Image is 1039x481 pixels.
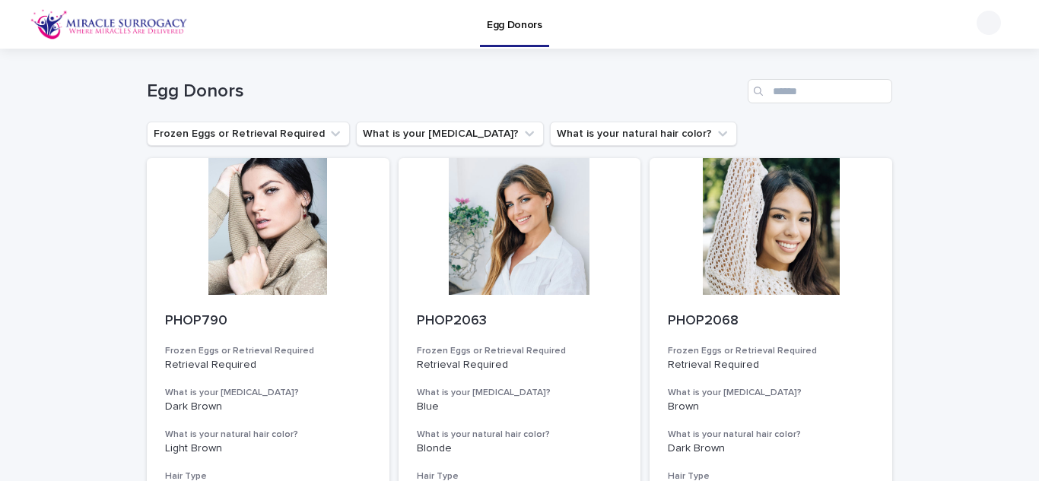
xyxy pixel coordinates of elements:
h3: What is your natural hair color? [165,429,371,441]
h1: Egg Donors [147,81,742,103]
p: Blonde [417,442,623,455]
p: Retrieval Required [165,359,371,372]
button: Frozen Eggs or Retrieval Required [147,122,350,146]
p: Retrieval Required [417,359,623,372]
h3: What is your [MEDICAL_DATA]? [668,387,874,399]
h3: What is your natural hair color? [417,429,623,441]
p: PHOP2068 [668,313,874,330]
h3: What is your [MEDICAL_DATA]? [417,387,623,399]
h3: What is your natural hair color? [668,429,874,441]
p: PHOP790 [165,313,371,330]
h3: What is your [MEDICAL_DATA]? [165,387,371,399]
h3: Frozen Eggs or Retrieval Required [417,345,623,357]
input: Search [748,79,892,103]
p: Dark Brown [165,400,371,413]
h3: Frozen Eggs or Retrieval Required [165,345,371,357]
p: PHOP2063 [417,313,623,330]
p: Retrieval Required [668,359,874,372]
p: Dark Brown [668,442,874,455]
button: What is your natural hair color? [550,122,737,146]
p: Blue [417,400,623,413]
h3: Frozen Eggs or Retrieval Required [668,345,874,357]
button: What is your eye color? [356,122,544,146]
img: OiFFDOGZQuirLhrlO1ag [30,9,188,40]
p: Light Brown [165,442,371,455]
p: Brown [668,400,874,413]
